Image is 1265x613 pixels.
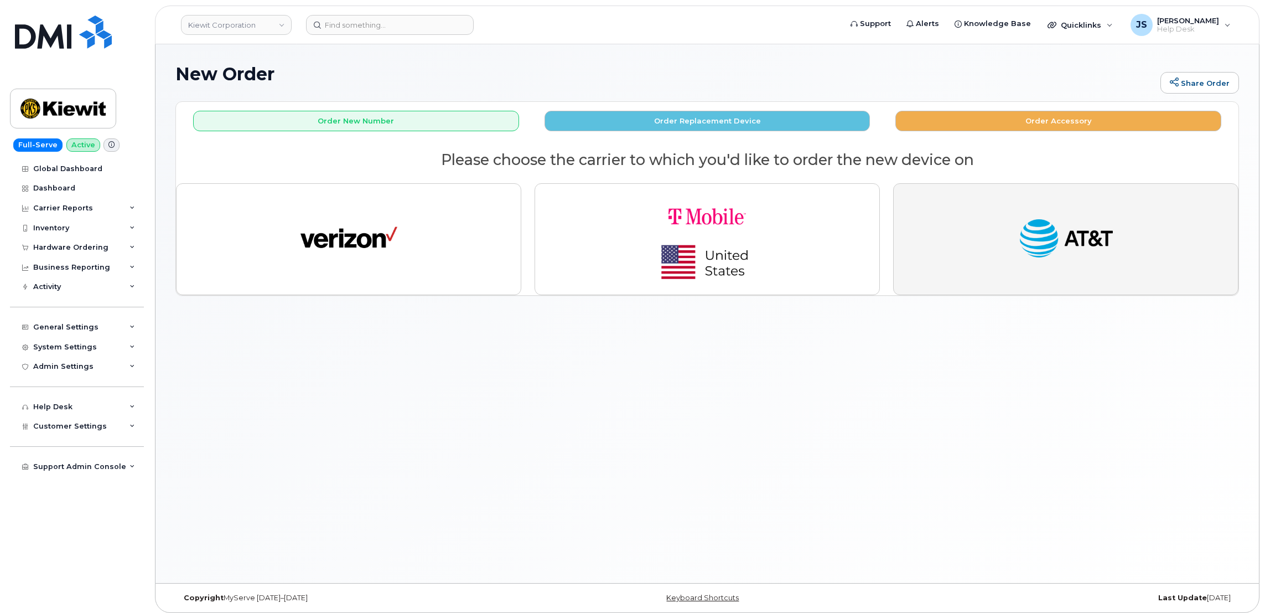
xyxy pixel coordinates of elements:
[175,64,1155,84] h1: New Order
[895,111,1221,131] button: Order Accessory
[1160,72,1239,94] a: Share Order
[630,193,785,286] img: t-mobile-78392d334a420d5b7f0e63d4fa81f6287a21d394dc80d677554bb55bbab1186f.png
[1158,594,1207,602] strong: Last Update
[1018,214,1114,264] img: at_t-fb3d24644a45acc70fc72cc47ce214d34099dfd970ee3ae2334e4251f9d920fd.png
[175,594,530,602] div: MyServe [DATE]–[DATE]
[300,214,397,264] img: verizon-ab2890fd1dd4a6c9cf5f392cd2db4626a3dae38ee8226e09bcb5c993c4c79f81.png
[176,152,1238,168] h2: Please choose the carrier to which you'd like to order the new device on
[666,594,739,602] a: Keyboard Shortcuts
[193,111,519,131] button: Order New Number
[1217,565,1257,605] iframe: Messenger Launcher
[884,594,1239,602] div: [DATE]
[545,111,870,131] button: Order Replacement Device
[184,594,224,602] strong: Copyright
